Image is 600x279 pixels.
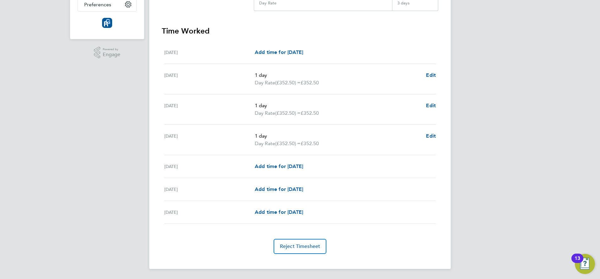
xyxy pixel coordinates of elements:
a: Add time for [DATE] [255,208,303,216]
span: (£352.50) = [275,80,301,86]
p: 1 day [255,132,421,140]
span: (£352.50) = [275,140,301,146]
span: Edit [426,103,436,108]
span: Add time for [DATE] [255,163,303,169]
div: 13 [575,258,580,266]
span: (£352.50) = [275,110,301,116]
button: Open Resource Center, 13 new notifications [575,254,595,274]
button: Reject Timesheet [274,239,327,254]
a: Add time for [DATE] [255,163,303,170]
a: Add time for [DATE] [255,186,303,193]
span: Day Rate [255,109,275,117]
div: [DATE] [164,49,255,56]
div: [DATE] [164,186,255,193]
p: 1 day [255,102,421,109]
div: Day Rate [259,1,276,6]
span: Engage [103,52,120,57]
img: resourcinggroup-logo-retina.png [102,18,112,28]
span: Preferences [84,2,111,8]
span: £352.50 [301,140,319,146]
p: 1 day [255,71,421,79]
h3: Time Worked [162,26,438,36]
a: Powered byEngage [94,47,121,59]
a: Edit [426,132,436,140]
span: Reject Timesheet [280,243,320,250]
a: Go to home page [78,18,137,28]
div: [DATE] [164,163,255,170]
span: Powered by [103,47,120,52]
div: 3 days [392,1,438,11]
span: Day Rate [255,140,275,147]
span: £352.50 [301,110,319,116]
span: Edit [426,72,436,78]
a: Edit [426,102,436,109]
div: [DATE] [164,71,255,87]
div: [DATE] [164,208,255,216]
span: Add time for [DATE] [255,49,303,55]
a: Add time for [DATE] [255,49,303,56]
div: [DATE] [164,132,255,147]
span: Day Rate [255,79,275,87]
div: [DATE] [164,102,255,117]
a: Edit [426,71,436,79]
span: Add time for [DATE] [255,209,303,215]
span: Add time for [DATE] [255,186,303,192]
span: Edit [426,133,436,139]
span: £352.50 [301,80,319,86]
